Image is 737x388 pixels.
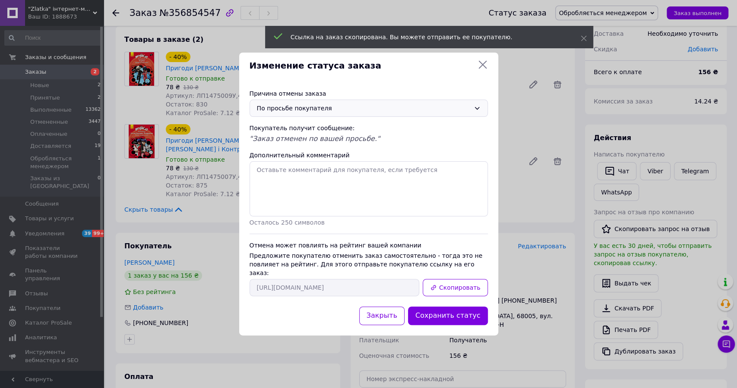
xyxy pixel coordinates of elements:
div: Отмена может повлиять на рейтинг вашей компании [250,241,488,250]
div: Причина отмены заказа [250,89,488,98]
div: Покупатель получит сообщение: [250,124,488,132]
span: Осталось 250 символов [250,219,325,226]
div: Предложите покупателю отменить заказ самостоятельно - тогда это не повлияет на рейтинг. Для этого... [250,251,488,277]
span: Изменение статуса заказа [250,59,474,72]
label: Дополнительный комментарий [250,152,350,159]
span: "Заказ отменен по вашей просьбе." [250,135,380,143]
div: По просьбе покупателя [257,103,470,113]
button: Скопировать [423,279,487,296]
button: Закрыть [359,307,405,325]
div: Ссылка на заказ скопирована. Вы можете отправить ее покупателю. [291,33,559,41]
button: Сохранить статус [408,307,488,325]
